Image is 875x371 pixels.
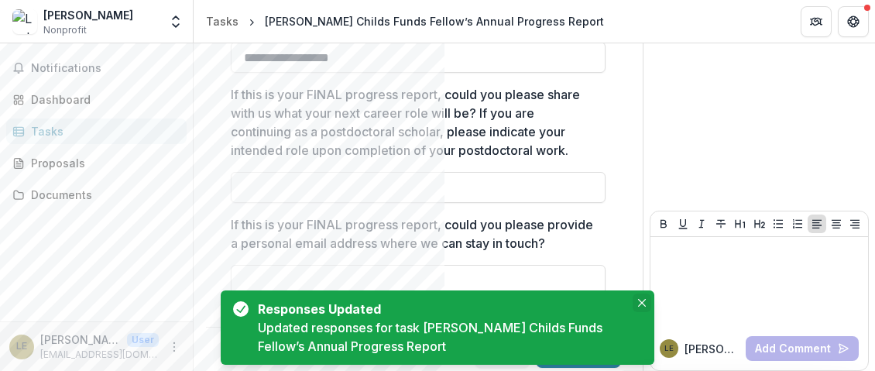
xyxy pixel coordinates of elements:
button: Italicize [692,215,711,233]
nav: breadcrumb [200,10,610,33]
p: If this is your FINAL progress report, could you please provide a personal email address where we... [231,215,596,252]
button: Bold [654,215,673,233]
button: Partners [801,6,832,37]
button: Get Help [838,6,869,37]
div: [PERSON_NAME] [43,7,133,23]
button: Heading 1 [731,215,750,233]
div: Responses Updated [258,300,623,318]
button: Close [633,294,651,312]
a: Dashboard [6,87,187,112]
div: Tasks [206,13,238,29]
p: User [127,333,159,347]
a: Proposals [6,150,187,176]
button: Open entity switcher [165,6,187,37]
img: Leah Elias [12,9,37,34]
button: Heading 2 [750,215,769,233]
p: [PERSON_NAME] E [685,341,739,357]
button: Strike [712,215,730,233]
p: [PERSON_NAME] [40,331,121,348]
a: Tasks [6,119,187,144]
div: Tasks [31,123,174,139]
a: Tasks [200,10,245,33]
button: Underline [674,215,692,233]
span: Nonprofit [43,23,87,37]
button: Ordered List [788,215,807,233]
p: [EMAIL_ADDRESS][DOMAIN_NAME] [40,348,159,362]
button: Add Comment [746,336,859,361]
div: Updated responses for task [PERSON_NAME] Childs Funds Fellow’s Annual Progress Report [258,318,630,356]
div: Leah Elias [664,345,674,352]
button: Align Center [827,215,846,233]
button: Bullet List [769,215,787,233]
button: Align Left [808,215,826,233]
button: Notifications [6,56,187,81]
span: Notifications [31,62,180,75]
p: If this is your FINAL progress report, could you please share with us what your next career role ... [231,85,596,160]
a: Documents [6,182,187,208]
div: [PERSON_NAME] Childs Funds Fellow’s Annual Progress Report [265,13,604,29]
div: Proposals [31,155,174,171]
div: Dashboard [31,91,174,108]
button: More [165,338,184,356]
div: Leah Elias [16,342,27,352]
div: Documents [31,187,174,203]
button: Align Right [846,215,864,233]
